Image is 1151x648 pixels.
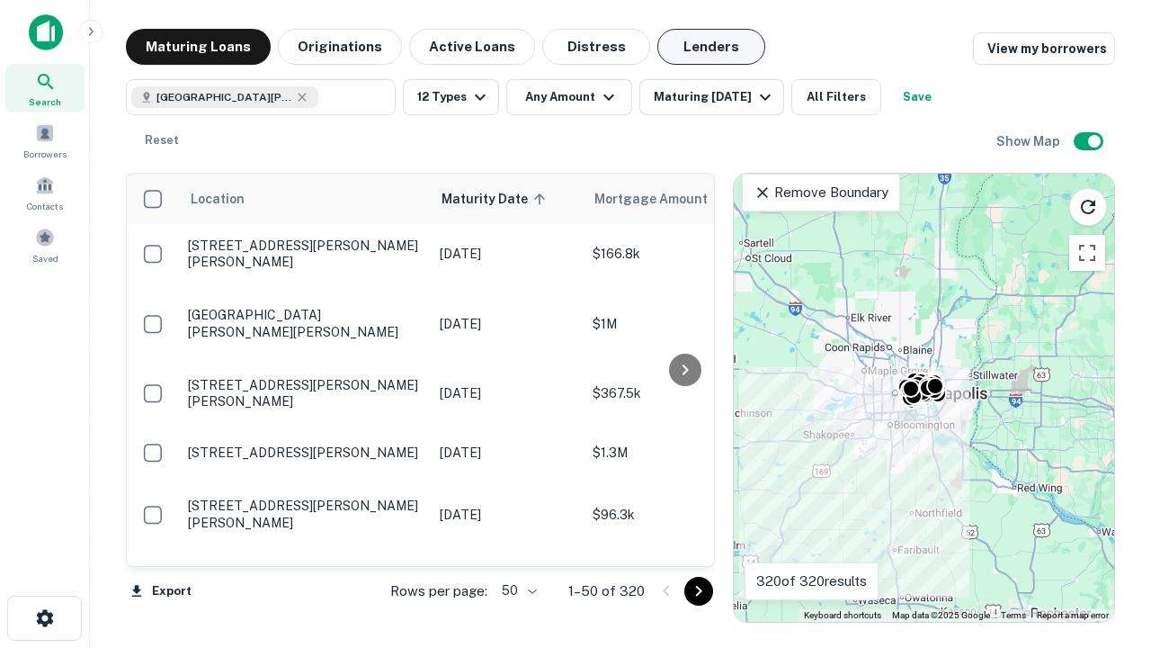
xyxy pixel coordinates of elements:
p: [STREET_ADDRESS][PERSON_NAME][PERSON_NAME] [188,498,422,530]
p: [STREET_ADDRESS][PERSON_NAME][PERSON_NAME] [188,377,422,409]
p: [DATE] [440,383,575,403]
h6: Show Map [996,131,1063,151]
a: Terms (opens in new tab) [1001,610,1026,620]
iframe: Chat Widget [1061,504,1151,590]
p: [STREET_ADDRESS][PERSON_NAME] [188,445,422,461]
th: Location [179,174,431,224]
button: Keyboard shortcuts [804,609,881,622]
button: Active Loans [409,29,535,65]
span: Location [190,188,245,210]
p: $367.5k [593,383,772,403]
div: 50 [495,578,540,604]
a: Search [5,64,85,112]
p: $1.3M [593,443,772,463]
button: Export [126,578,196,605]
div: 0 0 [734,174,1114,622]
div: Maturing [DATE] [654,86,776,108]
a: Report a map error [1037,610,1109,620]
p: [DATE] [440,244,575,264]
a: Contacts [5,168,85,217]
th: Mortgage Amount [584,174,781,224]
a: View my borrowers [973,32,1115,65]
span: [GEOGRAPHIC_DATA][PERSON_NAME], [GEOGRAPHIC_DATA], [GEOGRAPHIC_DATA] [156,89,291,105]
p: $228k [593,566,772,586]
p: 320 of 320 results [756,571,867,592]
button: Toggle fullscreen view [1069,235,1105,271]
span: Map data ©2025 Google [892,610,990,620]
a: Open this area in Google Maps (opens a new window) [738,598,798,622]
p: [DATE] [440,505,575,525]
p: $166.8k [593,244,772,264]
p: [DATE] [440,566,575,586]
button: Reload search area [1069,188,1107,226]
p: Remove Boundary [754,182,888,203]
p: [STREET_ADDRESS][PERSON_NAME][PERSON_NAME] [188,238,422,270]
span: Contacts [27,199,63,213]
button: Save your search to get updates of matches that match your search criteria. [888,79,946,115]
p: [GEOGRAPHIC_DATA][PERSON_NAME][PERSON_NAME] [188,307,422,339]
button: Any Amount [506,79,632,115]
button: Originations [278,29,402,65]
th: Maturity Date [431,174,584,224]
p: 1–50 of 320 [568,580,645,602]
button: Maturing [DATE] [639,79,784,115]
a: Saved [5,220,85,269]
p: Rows per page: [390,580,487,602]
button: Maturing Loans [126,29,271,65]
p: $1M [593,314,772,334]
span: Maturity Date [442,188,551,210]
span: Search [29,94,61,109]
img: capitalize-icon.png [29,14,63,50]
button: Lenders [657,29,765,65]
span: Saved [32,251,58,265]
img: Google [738,598,798,622]
button: Distress [542,29,650,65]
button: All Filters [791,79,881,115]
span: Borrowers [23,147,67,161]
a: Borrowers [5,116,85,165]
span: Mortgage Amount [594,188,731,210]
button: Reset [133,122,191,158]
p: [DATE] [440,314,575,334]
button: Go to next page [684,577,713,606]
p: [DATE] [440,443,575,463]
button: 12 Types [403,79,499,115]
p: $96.3k [593,505,772,525]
